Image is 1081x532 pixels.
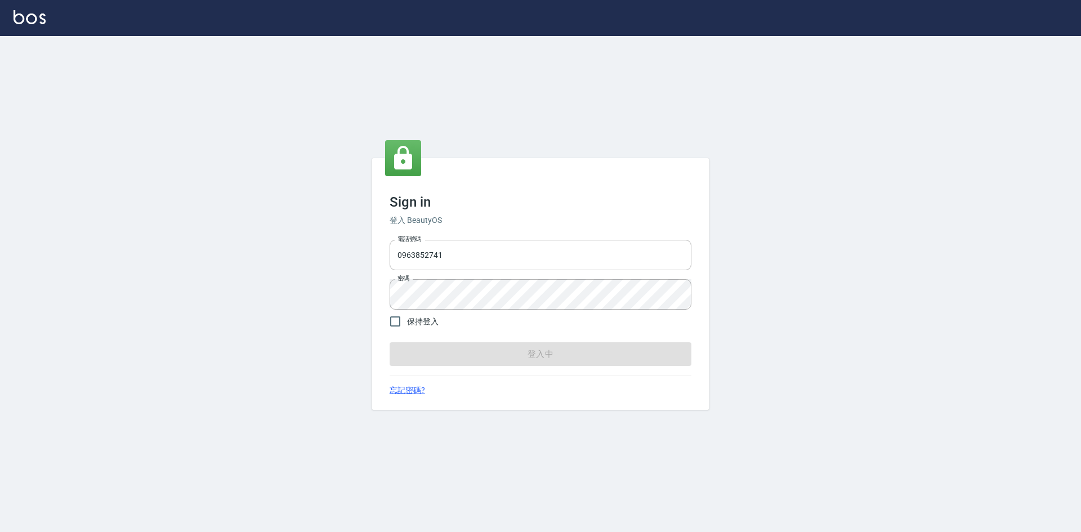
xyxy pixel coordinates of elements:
span: 保持登入 [407,316,439,328]
a: 忘記密碼? [390,385,425,396]
img: Logo [14,10,46,24]
label: 密碼 [397,274,409,283]
h3: Sign in [390,194,691,210]
h6: 登入 BeautyOS [390,214,691,226]
label: 電話號碼 [397,235,421,243]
